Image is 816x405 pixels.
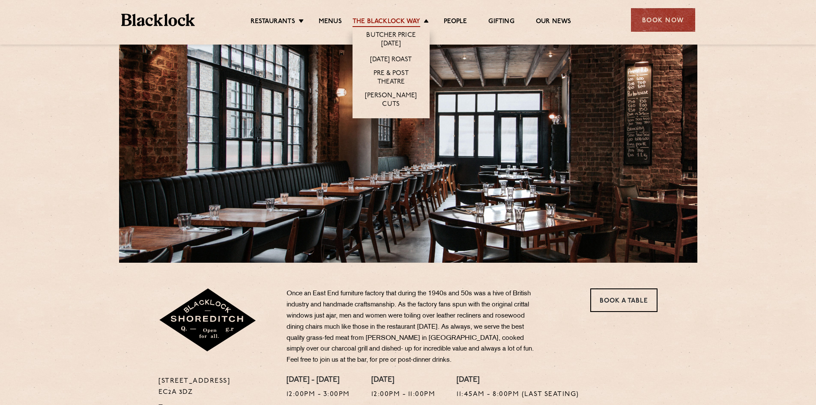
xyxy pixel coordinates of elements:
[631,8,695,32] div: Book Now
[371,389,436,400] p: 12:00pm - 11:00pm
[319,18,342,27] a: Menus
[251,18,295,27] a: Restaurants
[287,389,350,400] p: 12:00pm - 3:00pm
[590,288,658,312] a: Book a Table
[361,92,421,110] a: [PERSON_NAME] Cuts
[158,288,257,353] img: Shoreditch-stamp-v2-default.svg
[488,18,514,27] a: Gifting
[444,18,467,27] a: People
[361,31,421,49] a: Butcher Price [DATE]
[536,18,571,27] a: Our News
[371,376,436,385] h4: [DATE]
[370,56,412,65] a: [DATE] Roast
[353,18,420,27] a: The Blacklock Way
[287,376,350,385] h4: [DATE] - [DATE]
[287,288,539,366] p: Once an East End furniture factory that during the 1940s and 50s was a hive of British industry a...
[158,376,274,398] p: [STREET_ADDRESS] EC2A 3DZ
[457,376,579,385] h4: [DATE]
[457,389,579,400] p: 11:45am - 8:00pm (Last seating)
[361,69,421,87] a: Pre & Post Theatre
[121,14,195,26] img: BL_Textured_Logo-footer-cropped.svg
